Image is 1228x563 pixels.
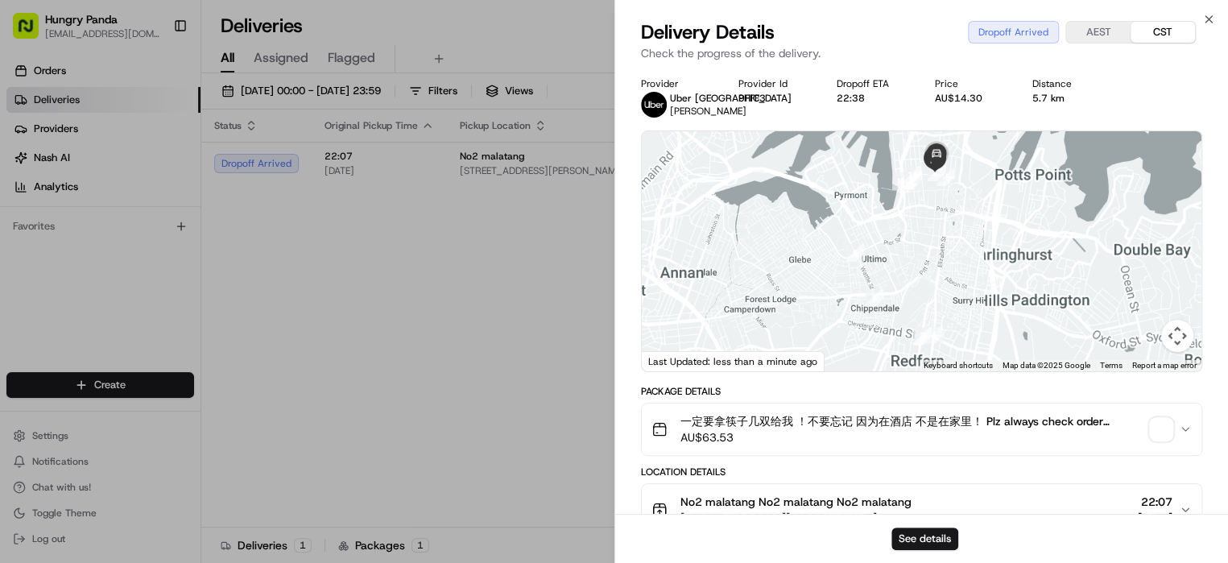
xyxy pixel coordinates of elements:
div: Package Details [641,385,1203,398]
span: [DATE] [1138,510,1172,526]
p: Check the progress of the delivery. [641,45,1203,61]
span: Pylon [160,399,195,411]
div: 14 [903,166,921,184]
div: Price [934,77,1007,90]
a: Open this area in Google Maps (opens a new window) [646,350,699,371]
div: Past conversations [16,209,108,221]
span: Map data ©2025 Google [1003,361,1090,370]
span: API Documentation [152,359,258,375]
span: • [134,249,139,262]
div: Distance [1032,77,1105,90]
div: Provider [641,77,713,90]
div: 22:38 [837,92,909,105]
span: 22:07 [1138,494,1172,510]
img: 1736555255976-a54dd68f-1ca7-489b-9aae-adbdc363a1c4 [16,153,45,182]
span: No2 malatang No2 malatang No2 malatang [680,494,912,510]
span: • [53,292,59,305]
button: Start new chat [274,158,293,177]
a: Powered byPylon [114,398,195,411]
button: Keyboard shortcuts [924,360,993,371]
div: We're available if you need us! [72,169,221,182]
span: 8月19日 [143,249,180,262]
div: Dropoff ETA [837,77,909,90]
span: [STREET_ADDRESS][PERSON_NAME] [680,510,912,526]
span: 8月15日 [62,292,100,305]
div: 📗 [16,361,29,374]
img: Nash [16,15,48,48]
div: 9 [846,244,864,262]
span: AU$63.53 [680,429,1144,445]
input: Clear [42,103,266,120]
div: 15 [937,168,954,186]
button: No2 malatang No2 malatang No2 malatang[STREET_ADDRESS][PERSON_NAME]22:07[DATE] [642,484,1202,536]
div: Last Updated: less than a minute ago [642,351,825,371]
a: Report a map error [1132,361,1197,370]
div: Provider Id [738,77,811,90]
a: 📗Knowledge Base [10,353,130,382]
div: 10 [892,172,910,190]
button: See all [250,205,293,225]
span: Knowledge Base [32,359,123,375]
span: 一定要拿筷子几双给我 ！不要忘记 因为在酒店 不是在家里！ Plz always check order number, call customer when you arrive, any d... [680,413,1144,429]
div: 17 [928,164,945,181]
a: 💻API Documentation [130,353,265,382]
button: 一定要拿筷子几双给我 ！不要忘记 因为在酒店 不是在家里！ Plz always check order number, call customer when you arrive, any d... [642,404,1202,455]
div: 💻 [136,361,149,374]
span: Uber [GEOGRAPHIC_DATA] [670,92,792,105]
div: 7 [914,327,932,345]
div: AU$14.30 [934,92,1007,105]
span: [PERSON_NAME] [670,105,746,118]
a: Terms (opens in new tab) [1100,361,1123,370]
div: 8 [866,289,883,307]
img: Google [646,350,699,371]
div: 6 [925,326,943,344]
div: Location Details [641,466,1203,478]
button: CST [1131,22,1195,43]
button: AEST [1066,22,1131,43]
button: 9FFF3 [738,92,766,105]
button: Map camera controls [1161,320,1193,352]
div: 5.7 km [1032,92,1105,105]
img: 1753817452368-0c19585d-7be3-40d9-9a41-2dc781b3d1eb [34,153,63,182]
div: Start new chat [72,153,264,169]
img: uber-new-logo.jpeg [641,92,667,118]
button: See details [891,528,958,550]
img: Bea Lacdao [16,234,42,259]
span: Delivery Details [641,19,775,45]
span: [PERSON_NAME] [50,249,130,262]
p: Welcome 👋 [16,64,293,89]
img: 1736555255976-a54dd68f-1ca7-489b-9aae-adbdc363a1c4 [32,250,45,263]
